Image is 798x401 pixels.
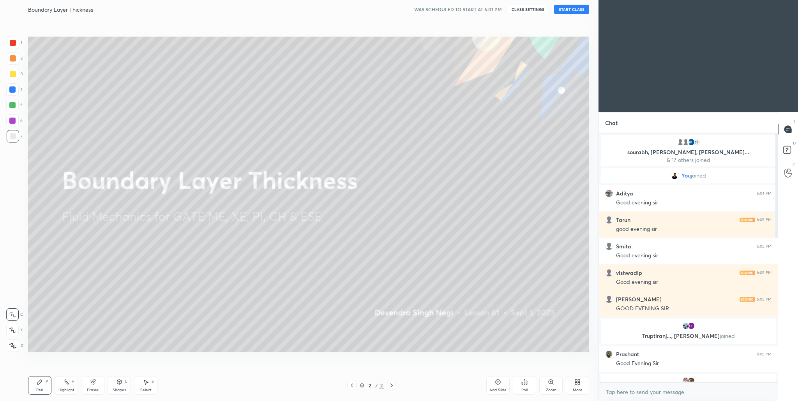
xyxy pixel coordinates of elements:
div: 1 [7,37,22,49]
span: joined [720,332,735,339]
img: default.png [676,138,684,146]
div: Highlight [58,388,74,392]
p: G [793,162,796,168]
img: iconic-light.a09c19a4.png [740,297,755,302]
div: More [573,388,583,392]
div: 6 [6,114,23,127]
div: C [6,308,23,321]
img: 2bf1f5098ed64b959cd62243b4407c44.jpg [605,350,613,358]
div: GOOD EVENING SIR [616,305,772,313]
div: Good evening sir [616,278,772,286]
div: Good evening sir [616,199,772,207]
img: default.png [605,216,613,224]
img: iconic-light.a09c19a4.png [740,218,755,222]
button: START CLASS [554,5,589,14]
h6: Prashant [616,351,639,358]
img: default.png [605,243,613,250]
div: L [125,380,127,383]
div: 6:05 PM [757,271,772,275]
div: 6:04 PM [757,191,772,196]
img: default.png [605,295,613,303]
p: Truptiranj..., [PERSON_NAME] [606,333,771,339]
p: & 17 others joined [606,157,771,163]
img: 08a96d1a51a648a590d742a66b4991dd.jpg [682,377,690,385]
img: 4fd87480550947d38124d68eb52e3964.jpg [671,172,678,179]
div: 2 [7,52,23,65]
div: grid [599,134,778,382]
h6: Aditya [616,190,633,197]
h5: WAS SCHEDULED TO START AT 6:01 PM [414,6,502,13]
p: T [793,118,796,124]
img: fa92e4f3338c41659a969829464eb485.jpg [605,190,613,197]
button: CLASS SETTINGS [507,5,549,14]
div: Shapes [113,388,126,392]
div: Poll [521,388,528,392]
div: 4 [6,83,23,96]
img: default.png [605,269,613,277]
div: X [6,324,23,336]
div: / [375,383,378,388]
h6: vishwadip [616,269,642,276]
div: 3 [7,68,23,80]
h6: Smita [616,243,631,250]
div: Pen [36,388,43,392]
p: Chat [599,113,624,133]
span: You [681,172,691,179]
div: good evening sir [616,225,772,233]
div: 5 [6,99,23,111]
h4: Boundary Layer Thickness [28,6,93,13]
p: sourabh, [PERSON_NAME], [PERSON_NAME]... [606,149,771,155]
div: Good Evening Sir [616,360,772,368]
div: S [152,380,154,383]
img: 3 [687,138,695,146]
img: 785525d35f8f434088e19bcf4eb51d34.jpg [687,377,695,385]
div: H [72,380,74,383]
h6: [PERSON_NAME] [616,296,662,303]
div: 6:05 PM [757,352,772,357]
img: iconic-light.a09c19a4.png [740,271,755,275]
div: 2 [379,382,384,389]
img: 5b90304895b24c67bb783bfe5fc7c1fa.42549405_3 [687,322,695,330]
p: D [793,140,796,146]
div: 6:05 PM [757,244,772,249]
h6: Tarun [616,216,630,223]
span: joined [691,172,706,179]
img: default.png [682,138,690,146]
div: Zoom [546,388,556,392]
img: 8c720e6d7ac54b6bbdd0c90e54489dae.jpg [682,322,690,330]
div: Z [7,339,23,352]
div: P [46,380,48,383]
div: 6:05 PM [757,218,772,222]
div: Select [140,388,152,392]
div: 2 [366,383,374,388]
div: 6:05 PM [757,297,772,302]
div: 7 [7,130,23,142]
div: Add Slide [489,388,507,392]
div: Eraser [87,388,99,392]
div: 17 [693,138,701,146]
div: Good evening sir [616,252,772,260]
